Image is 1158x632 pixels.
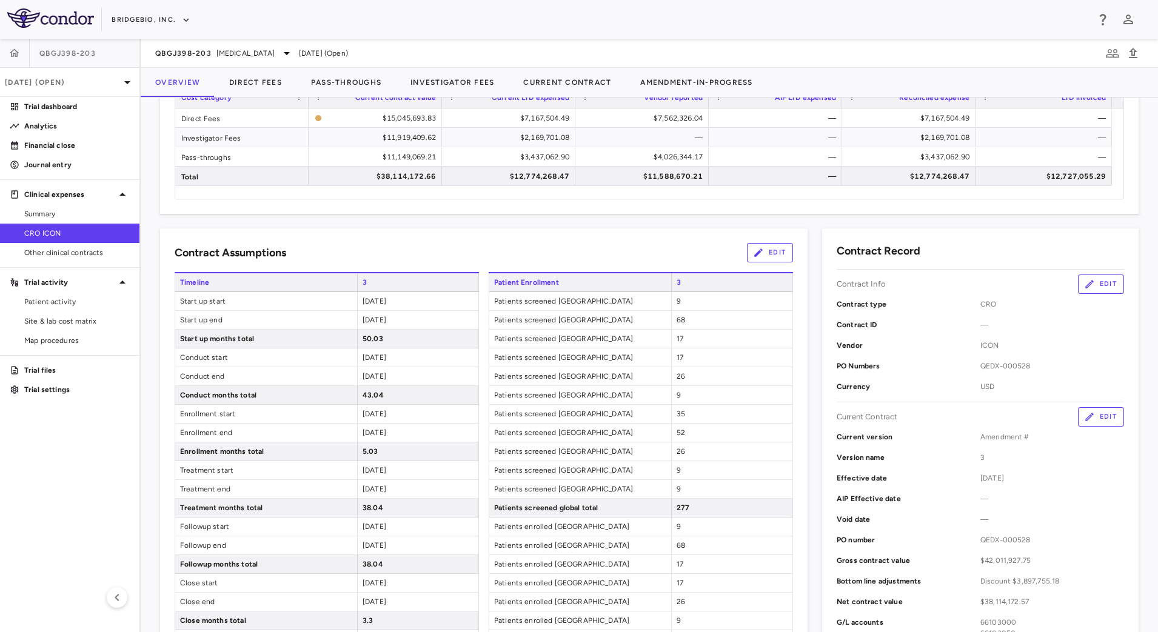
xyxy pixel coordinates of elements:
[980,452,1124,463] span: 3
[175,611,357,630] span: Close months total
[586,128,703,147] div: —
[175,480,357,498] span: Treatment end
[1078,274,1124,294] button: Edit
[363,597,386,606] span: [DATE]
[837,534,980,545] p: PO number
[677,504,689,512] span: 277
[5,77,120,88] p: [DATE] (Open)
[837,514,980,525] p: Void date
[24,101,130,112] p: Trial dashboard
[677,485,681,493] span: 9
[837,381,980,392] p: Currency
[363,428,386,437] span: [DATE]
[980,340,1124,351] span: ICON
[24,365,130,376] p: Trial files
[489,292,671,310] span: Patients screened [GEOGRAPHIC_DATA]
[980,514,1124,525] span: —
[586,167,703,186] div: $11,588,670.21
[747,243,793,262] button: Edit
[489,367,671,385] span: Patients screened [GEOGRAPHIC_DATA]
[837,243,920,259] h6: Contract Record
[980,555,1124,566] span: $42,011,927.75
[837,299,980,310] p: Contract type
[453,147,569,167] div: $3,437,062.90
[980,534,1124,545] span: QEDX-000528
[837,555,980,566] p: Gross contract value
[720,167,836,186] div: —
[509,68,626,97] button: Current Contract
[671,273,793,291] span: 3
[489,273,671,291] span: Patient Enrollment
[837,361,980,371] p: PO Numbers
[320,147,436,167] div: $11,149,069.21
[677,560,683,568] span: 17
[24,335,130,346] span: Map procedures
[453,167,569,186] div: $12,774,268.47
[363,616,373,625] span: 3.3
[720,147,836,167] div: —
[363,466,386,474] span: [DATE]
[363,541,386,550] span: [DATE]
[453,128,569,147] div: $2,169,701.08
[363,353,386,362] span: [DATE]
[363,334,383,343] span: 50.03
[837,473,980,484] p: Effective date
[363,297,386,305] span: [DATE]
[175,273,357,291] span: Timeline
[296,68,396,97] button: Pass-Throughs
[899,93,969,102] span: Reconciled expense
[980,473,1124,484] span: [DATE]
[980,299,1124,310] span: CRO
[24,247,130,258] span: Other clinical contracts
[175,405,357,423] span: Enrollment start
[489,386,671,404] span: Patients screened [GEOGRAPHIC_DATA]
[175,330,357,348] span: Start up months total
[489,536,671,554] span: Patients enrolled [GEOGRAPHIC_DATA]
[299,48,348,59] span: [DATE] (Open)
[837,319,980,330] p: Contract ID
[175,348,357,367] span: Conduct start
[175,593,357,611] span: Close end
[986,128,1106,147] div: —
[677,466,681,474] span: 9
[175,499,357,517] span: Treatment months total
[837,431,980,442] p: Current version
[677,334,683,343] span: 17
[677,616,681,625] span: 9
[837,411,897,422] p: Current Contract
[24,159,130,170] p: Journal entry
[489,348,671,367] span: Patients screened [GEOGRAPHIC_DATA]
[175,442,357,461] span: Enrollment months total
[489,574,671,592] span: Patients enrolled [GEOGRAPHIC_DATA]
[175,292,357,310] span: Start up start
[489,480,671,498] span: Patients screened [GEOGRAPHIC_DATA]
[775,93,836,102] span: AIP LTD expensed
[24,384,130,395] p: Trial settings
[215,68,296,97] button: Direct Fees
[489,611,671,630] span: Patients enrolled [GEOGRAPHIC_DATA]
[980,431,1124,442] span: Amendment #
[175,517,357,536] span: Followup start
[837,279,886,290] p: Contract Info
[489,517,671,536] span: Patients enrolled [GEOGRAPHIC_DATA]
[586,108,703,128] div: $7,562,326.04
[363,579,386,587] span: [DATE]
[175,167,309,185] div: Total
[837,452,980,463] p: Version name
[980,576,1124,587] div: Discount $3,897,755.18
[677,372,685,381] span: 26
[489,311,671,329] span: Patients screened [GEOGRAPHIC_DATA]
[24,277,115,288] p: Trial activity
[24,189,115,200] p: Clinical expenses
[175,536,357,554] span: Followup end
[315,109,436,127] span: The contract record and uploaded budget values do not match. Please review the contract record an...
[175,574,357,592] span: Close start
[853,147,969,167] div: $3,437,062.90
[986,108,1106,128] div: —
[677,428,685,437] span: 52
[677,447,685,456] span: 26
[626,68,767,97] button: Amendment-In-Progress
[216,48,275,59] span: [MEDICAL_DATA]
[7,8,94,28] img: logo-full-SnFGN8VE.png
[355,93,436,102] span: Current contract value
